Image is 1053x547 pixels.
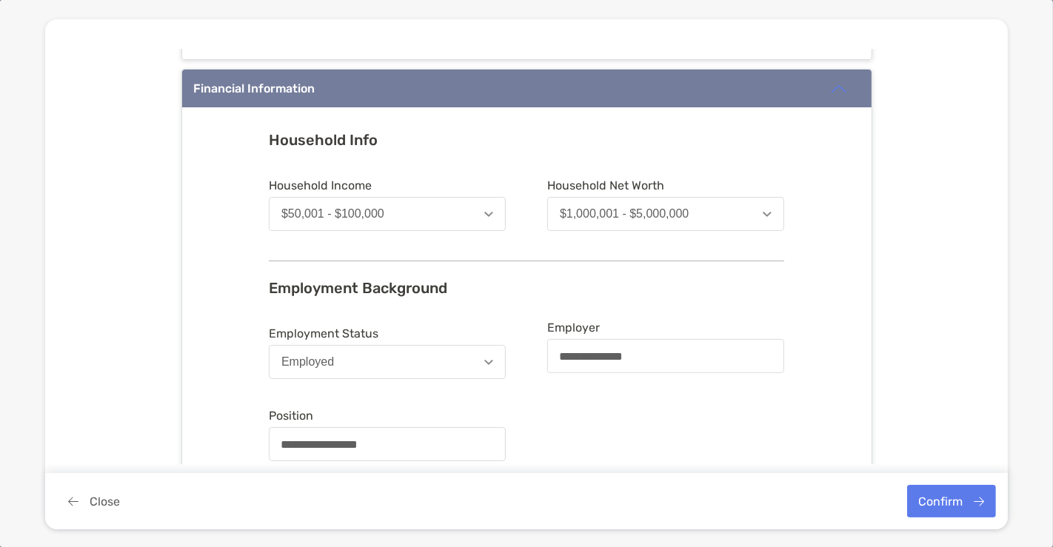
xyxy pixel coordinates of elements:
[269,326,506,340] span: Employment Status
[270,438,505,451] input: Position
[269,279,784,297] h3: Employment Background
[763,212,772,217] img: Open dropdown arrow
[547,321,784,335] span: Employer
[269,409,506,423] span: Position
[547,197,784,231] button: $1,000,001 - $5,000,000
[194,81,315,95] div: Financial Information
[548,350,783,363] input: Employer
[269,345,506,379] button: Employed
[269,197,506,231] button: $50,001 - $100,000
[547,178,784,192] span: Household Net Worth
[269,131,784,149] h3: Household Info
[57,485,132,517] button: Close
[830,80,848,98] img: icon arrow
[560,207,689,221] div: $1,000,001 - $5,000,000
[281,207,384,221] div: $50,001 - $100,000
[269,178,506,192] span: Household Income
[484,212,493,217] img: Open dropdown arrow
[907,485,996,517] button: Confirm
[281,355,334,369] div: Employed
[484,360,493,365] img: Open dropdown arrow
